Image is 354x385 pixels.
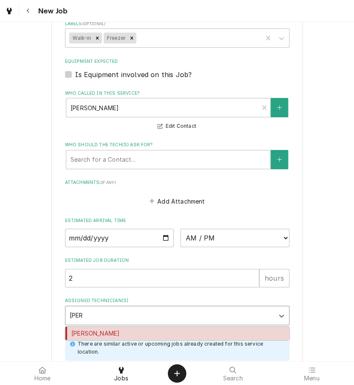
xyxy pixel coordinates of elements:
div: Walk-in [69,33,93,44]
div: Equipment Expected [65,58,289,80]
div: Estimated Arrival Time [65,217,289,247]
div: Freezer [104,33,127,44]
label: Who should the tech(s) ask for? [65,142,289,148]
div: hours [259,269,289,287]
label: Estimated Arrival Time [65,217,289,224]
span: New Job [36,5,68,17]
input: Date [65,229,174,247]
div: Labels [65,21,289,48]
span: Search [223,375,243,382]
button: Edit Contact [156,121,197,132]
button: Add Attachment [148,195,206,207]
span: ( if any ) [99,180,115,185]
span: Jobs [114,375,128,382]
div: [PERSON_NAME] [65,327,289,340]
label: Labels [65,21,289,27]
button: Create New Contact [271,98,288,117]
div: Who should the tech(s) ask for? [65,142,289,169]
div: Attachments [65,179,289,207]
div: Estimated Job Duration [65,257,289,287]
svg: Create New Contact [277,105,282,111]
div: There are similar active or upcoming jobs already created for this service location. [78,340,281,356]
span: ( optional ) [82,21,105,26]
button: Navigate back [21,3,36,18]
div: Assigned Technician(s) [65,297,289,325]
select: Time Select [180,229,289,247]
label: Who called in this service? [65,90,289,97]
a: Home [3,363,81,383]
svg: Create New Contact [277,157,282,163]
div: Remove Walk-in [93,33,102,44]
a: Go to Jobs [2,3,17,18]
a: Search [194,363,272,383]
label: Assigned Technician(s) [65,297,289,304]
button: Create New Contact [271,150,288,169]
button: Create Object [168,364,186,382]
span: Home [34,375,51,382]
label: Equipment Expected [65,58,289,65]
a: Menu [273,363,351,383]
span: Menu [304,375,320,382]
div: Who called in this service? [65,90,289,132]
div: Remove Freezer [127,33,136,44]
label: Is Equipment involved on this Job? [75,70,192,80]
label: Attachments [65,179,289,186]
label: Estimated Job Duration [65,257,289,264]
a: Jobs [82,363,160,383]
